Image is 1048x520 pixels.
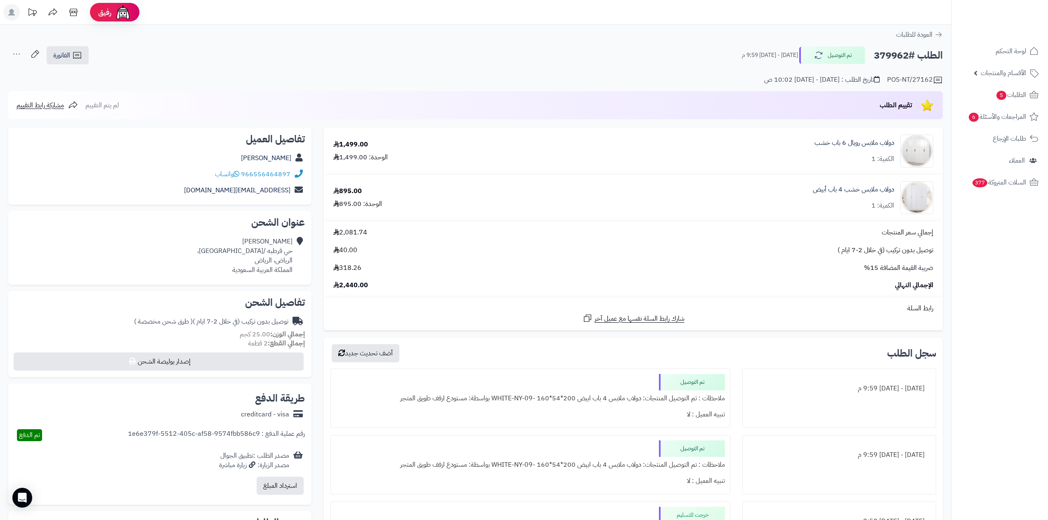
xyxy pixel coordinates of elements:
span: 318.26 [333,263,361,273]
span: رفيق [98,7,111,17]
div: 895.00 [333,187,362,196]
a: واتساب [215,169,239,179]
a: تحديثات المنصة [22,4,42,23]
a: 966556464897 [241,169,290,179]
span: ضريبة القيمة المضافة 15% [864,263,933,273]
div: رابط السلة [327,304,939,313]
h3: سجل الطلب [887,348,936,358]
span: العودة للطلبات [896,30,932,40]
div: [DATE] - [DATE] 9:59 م [748,447,931,463]
div: 1,499.00 [333,140,368,149]
a: العملاء [956,151,1043,170]
span: لم يتم التقييم [85,100,119,110]
div: الكمية: 1 [871,154,894,164]
span: الأقسام والمنتجات [981,67,1026,79]
img: ai-face.png [115,4,131,21]
span: الطلبات [996,89,1026,101]
span: 377 [972,178,987,187]
span: العملاء [1009,155,1025,166]
div: الوحدة: 895.00 [333,199,382,209]
button: تم التوصيل [799,47,865,64]
a: المراجعات والأسئلة6 [956,107,1043,127]
strong: إجمالي الوزن: [270,329,305,339]
img: 1747846302-1-90x90.jpg [901,135,933,168]
h2: الطلب #379962 [874,47,943,64]
span: السلات المتروكة [972,177,1026,188]
div: Open Intercom Messenger [12,488,32,508]
span: 5 [996,91,1006,100]
span: تم الدفع [19,430,40,440]
div: تاريخ الطلب : [DATE] - [DATE] 10:02 ص [764,75,880,85]
div: ملاحظات : تم التوصيل المنتجات: دولاب ملابس 4 باب ابيض 200*54*160 -WHITE-NY-09 بواسطة: مستودع ارفف... [336,390,725,407]
button: استرداد المبلغ [257,477,304,495]
small: 2 قطعة [248,338,305,348]
span: 6 [969,113,979,122]
div: مصدر الطلب :تطبيق الجوال [219,451,289,470]
a: دولاب ملابس خشب 4 باب أبيض [813,185,894,194]
div: توصيل بدون تركيب (في خلال 2-7 ايام ) [134,317,288,326]
span: مشاركة رابط التقييم [17,100,64,110]
a: العودة للطلبات [896,30,943,40]
h2: تفاصيل العميل [15,134,305,144]
button: إصدار بوليصة الشحن [14,352,304,371]
h2: عنوان الشحن [15,217,305,227]
div: ملاحظات : تم التوصيل المنتجات: دولاب ملابس 4 باب ابيض 200*54*160 -WHITE-NY-09 بواسطة: مستودع ارفف... [336,457,725,473]
img: 1751790847-1-90x90.jpg [901,181,933,214]
h2: طريقة الدفع [255,393,305,403]
a: الفاتورة [47,46,89,64]
span: ( طرق شحن مخصصة ) [134,317,193,326]
div: [PERSON_NAME] حي قرطبه /[GEOGRAPHIC_DATA]، الرياض، الرياض المملكة العربية السعودية [197,237,293,274]
div: [DATE] - [DATE] 9:59 م [748,381,931,397]
a: طلبات الإرجاع [956,129,1043,149]
span: 2,081.74 [333,228,367,237]
span: 2,440.00 [333,281,368,290]
div: مصدر الزيارة: زيارة مباشرة [219,461,289,470]
span: المراجعات والأسئلة [968,111,1026,123]
a: السلات المتروكة377 [956,173,1043,192]
div: تم التوصيل [659,440,725,457]
span: توصيل بدون تركيب (في خلال 2-7 ايام ) [838,246,933,255]
span: الفاتورة [53,50,70,60]
div: رقم عملية الدفع : 1e6e379f-5512-405c-af58-9574fbb586c9 [128,429,305,441]
div: تنبيه العميل : لا [336,473,725,489]
span: الإجمالي النهائي [895,281,933,290]
span: 40.00 [333,246,357,255]
a: مشاركة رابط التقييم [17,100,78,110]
div: الكمية: 1 [871,201,894,210]
div: creditcard - visa [241,410,289,419]
small: 25.00 كجم [240,329,305,339]
span: شارك رابط السلة نفسها مع عميل آخر [595,314,685,324]
a: دولاب ملابس رويال 6 باب خشب [814,138,894,148]
div: الوحدة: 1,499.00 [333,153,388,162]
span: لوحة التحكم [996,45,1026,57]
button: أضف تحديث جديد [332,344,399,362]
a: شارك رابط السلة نفسها مع عميل آخر [583,313,685,324]
div: تم التوصيل [659,374,725,390]
small: [DATE] - [DATE] 9:59 م [742,51,798,59]
a: [PERSON_NAME] [241,153,291,163]
span: طلبات الإرجاع [993,133,1026,144]
a: لوحة التحكم [956,41,1043,61]
h2: تفاصيل الشحن [15,298,305,307]
strong: إجمالي القطع: [268,338,305,348]
img: logo-2.png [992,22,1040,40]
div: تنبيه العميل : لا [336,407,725,423]
div: POS-NT/27162 [887,75,943,85]
a: [EMAIL_ADDRESS][DOMAIN_NAME] [184,185,290,195]
span: تقييم الطلب [880,100,912,110]
span: إجمالي سعر المنتجات [882,228,933,237]
a: الطلبات5 [956,85,1043,105]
